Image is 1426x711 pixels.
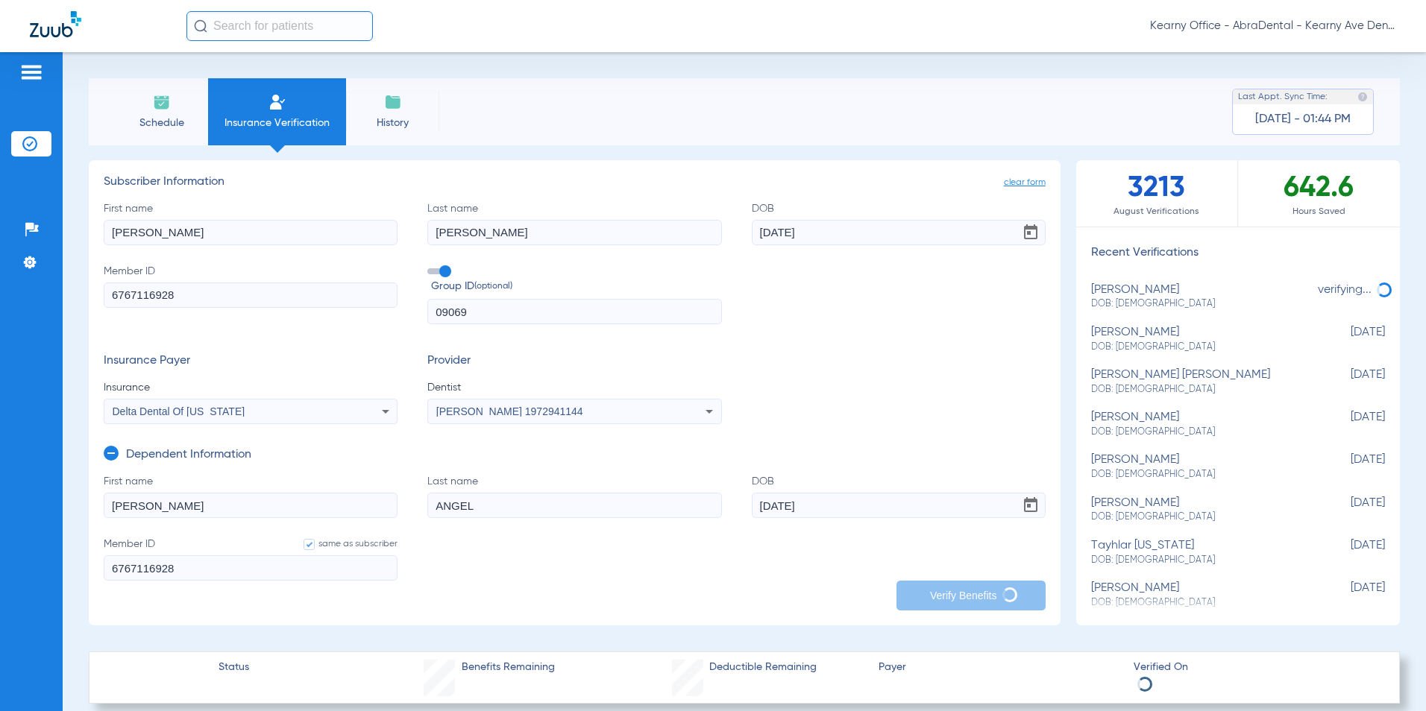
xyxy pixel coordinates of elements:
img: Manual Insurance Verification [268,93,286,111]
small: (optional) [474,279,512,294]
span: Verified On [1134,660,1376,675]
input: Member IDsame as subscriber [104,555,398,581]
img: History [384,93,402,111]
label: Last name [427,201,721,245]
span: Insurance Verification [219,116,335,130]
h3: Insurance Payer [104,354,398,369]
label: Last name [427,474,721,518]
span: Group ID [431,279,721,294]
span: Delta Dental Of [US_STATE] [113,405,245,417]
div: [PERSON_NAME] [1091,326,1310,353]
div: [PERSON_NAME] [1091,581,1310,609]
h3: Provider [427,354,721,369]
span: clear form [1004,175,1046,190]
div: [PERSON_NAME] [1091,453,1310,481]
span: DOB: [DEMOGRAPHIC_DATA] [1091,426,1310,439]
span: Kearny Office - AbraDental - Kearny Ave Dental, LLC - Kearny General [1150,19,1396,34]
div: [PERSON_NAME] [1091,496,1310,524]
input: First name [104,220,398,245]
input: DOBOpen calendar [752,220,1046,245]
div: 3213 [1076,160,1238,227]
span: Benefits Remaining [462,660,555,675]
button: Verify Benefits [896,581,1046,610]
label: DOB [752,474,1046,518]
input: Member ID [104,282,398,308]
span: [DATE] [1310,539,1385,566]
span: [DATE] [1310,368,1385,396]
h3: Dependent Information [126,448,251,463]
div: tayhlar [US_STATE] [1091,539,1310,566]
h3: Subscriber Information [104,175,1046,190]
span: DOB: [DEMOGRAPHIC_DATA] [1091,341,1310,354]
span: [DATE] [1310,581,1385,609]
label: Member ID [104,264,398,325]
div: [PERSON_NAME] [1091,283,1310,311]
label: Member ID [104,537,398,581]
input: Search for patients [186,11,373,41]
input: Last name [427,493,721,518]
span: Schedule [126,116,197,130]
span: DOB: [DEMOGRAPHIC_DATA] [1091,511,1310,524]
span: DOB: [DEMOGRAPHIC_DATA] [1091,468,1310,481]
img: Schedule [153,93,171,111]
span: DOB: [DEMOGRAPHIC_DATA] [1091,297,1310,311]
span: DOB: [DEMOGRAPHIC_DATA] [1091,383,1310,396]
span: [DATE] - 01:44 PM [1255,112,1351,127]
input: First name [104,493,398,518]
img: hamburger-icon [19,63,43,81]
div: 642.6 [1238,160,1400,227]
span: August Verifications [1076,204,1237,219]
span: Dentist [427,380,721,395]
span: [PERSON_NAME] 1972941144 [436,405,583,417]
img: last sync help info [1357,92,1368,102]
label: DOB [752,201,1046,245]
input: DOBOpen calendar [752,493,1046,518]
input: Last name [427,220,721,245]
span: [DATE] [1310,453,1385,481]
div: [PERSON_NAME] [PERSON_NAME] [1091,368,1310,396]
img: Zuub Logo [30,11,81,37]
span: Deductible Remaining [709,660,817,675]
label: First name [104,201,398,245]
label: same as subscriber [289,537,398,552]
span: History [357,116,428,130]
label: First name [104,474,398,518]
span: [DATE] [1310,496,1385,524]
iframe: Chat Widget [1351,639,1426,711]
span: Hours Saved [1238,204,1400,219]
span: [DATE] [1310,411,1385,438]
span: Insurance [104,380,398,395]
button: Open calendar [1016,490,1046,520]
h3: Recent Verifications [1076,246,1400,261]
span: Payer [879,660,1121,675]
img: Search Icon [194,19,207,33]
span: Last Appt. Sync Time: [1238,89,1328,104]
span: Status [219,660,249,675]
div: [PERSON_NAME] [1091,411,1310,438]
span: DOB: [DEMOGRAPHIC_DATA] [1091,554,1310,567]
span: [DATE] [1310,326,1385,353]
span: verifying... [1318,284,1372,296]
button: Open calendar [1016,218,1046,247]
